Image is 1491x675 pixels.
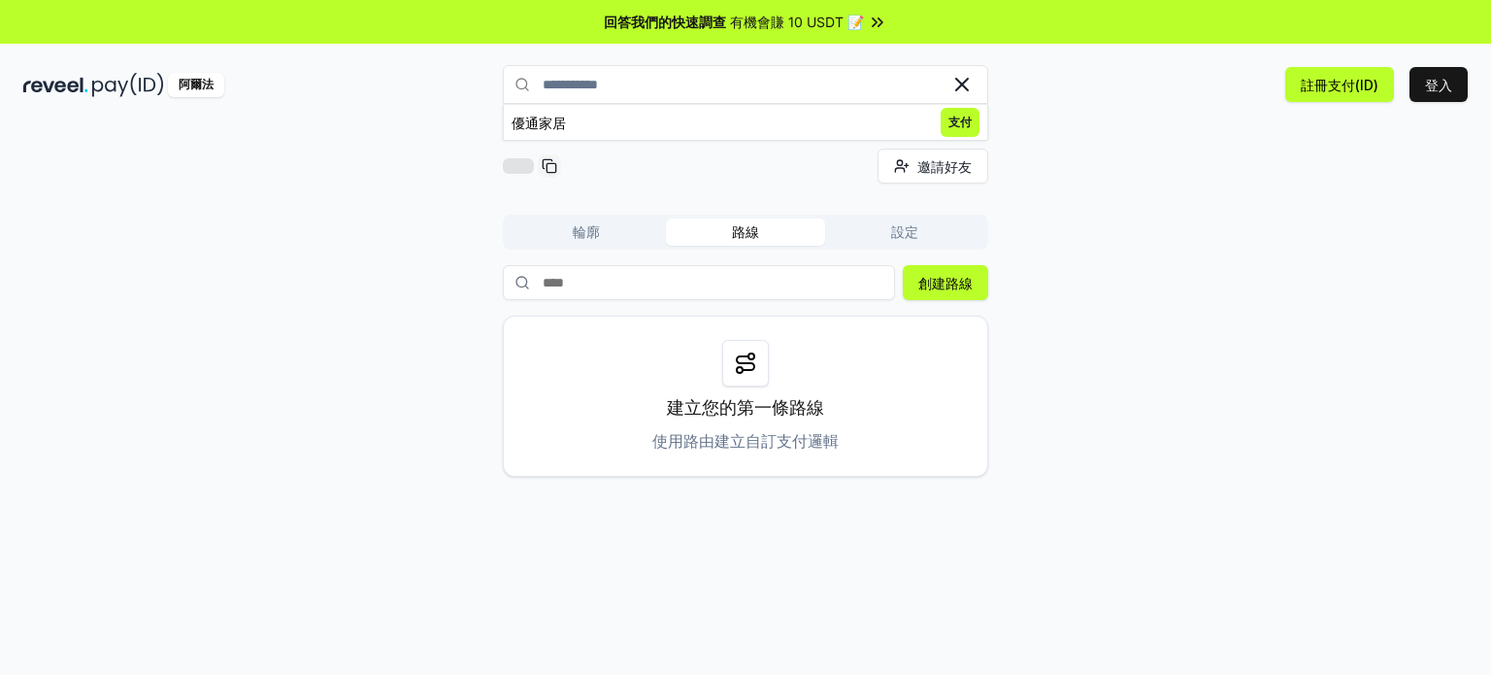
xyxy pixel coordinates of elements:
button: 註冊支付(ID) [1285,67,1394,102]
font: 設定 [891,223,918,240]
font: 建立您的第一條路線 [667,397,824,418]
font: 優通家居 [512,115,566,131]
font: 輪廓 [573,223,600,240]
font: 註冊支付(ID) [1301,77,1378,93]
font: 阿爾法 [179,77,214,91]
font: 創建路線 [918,275,973,291]
font: 使用路由建立自訂支付邏輯 [652,431,839,451]
font: 支付 [948,115,972,129]
img: 付款編號 [92,73,164,97]
font: 邀請好友 [917,158,972,175]
button: 登入 [1409,67,1468,102]
font: 有機會賺 10 USDT 📝 [730,14,864,30]
button: 優通家居支付 [503,105,988,140]
font: 登入 [1425,77,1452,93]
button: 創建路線 [903,265,988,300]
img: 揭露黑暗 [23,73,88,97]
font: 路線 [732,223,759,240]
button: 邀請好友 [878,149,988,184]
font: 回答我們的快速調查 [604,14,726,30]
